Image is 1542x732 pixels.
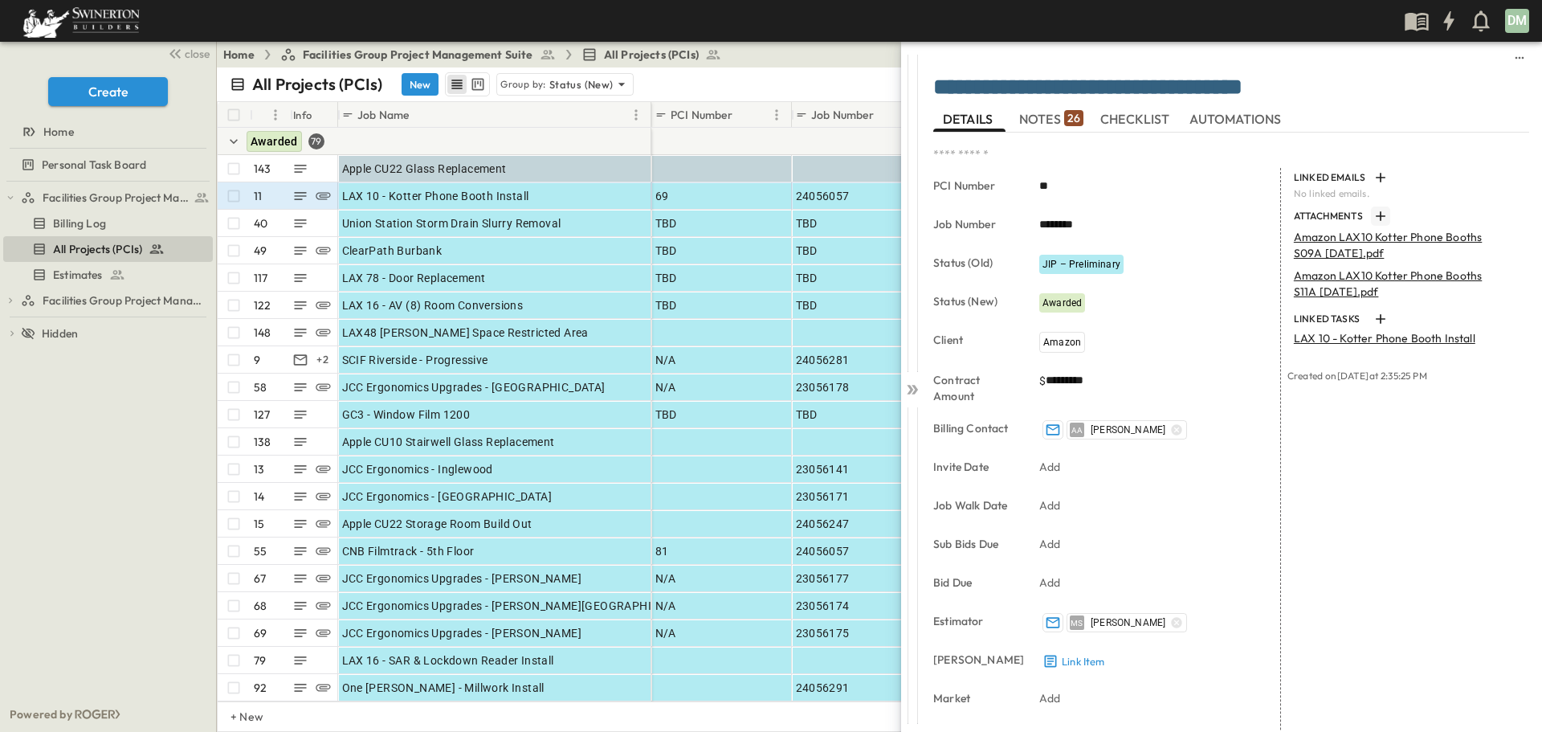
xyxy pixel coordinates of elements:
span: JCC Ergonomics - Inglewood [342,461,493,477]
span: 69 [655,188,669,204]
span: Hidden [42,325,78,341]
span: Awarded [1042,297,1082,309]
span: TBD [655,297,677,313]
span: 24056057 [796,543,850,559]
nav: breadcrumbs [223,47,731,63]
span: ClearPath Burbank [342,243,443,259]
span: Amazon [1043,337,1081,348]
div: Info [290,102,338,128]
span: 24056057 [796,188,850,204]
p: Market [933,690,1017,706]
p: All Projects (PCIs) [252,73,382,96]
p: ATTACHMENTS [1294,210,1368,223]
span: 24056281 [796,352,850,368]
p: PCI Number [933,178,1017,194]
span: LAX 16 - AV (8) Room Conversions [342,297,524,313]
span: TBD [655,407,677,423]
button: row view [447,75,467,94]
span: Home [43,124,74,140]
span: SCIF Riverside - Progressive [342,352,488,368]
span: 24056291 [796,680,850,696]
div: Info [293,92,312,137]
div: test [3,236,213,262]
a: Home [223,47,255,63]
img: 6c363589ada0b36f064d841b69d3a419a338230e66bb0a533688fa5cc3e9e735.png [19,4,143,38]
span: CNB Filmtrack - 5th Floor [342,543,475,559]
p: Job Name [357,107,409,123]
p: Add [1039,690,1061,706]
p: Job Walk Date [933,497,1017,513]
span: 23056178 [796,379,850,395]
span: JCC Ergonomics - [GEOGRAPHIC_DATA] [342,489,553,505]
span: LAX48 [PERSON_NAME] Space Restricted Area [342,325,589,341]
span: TBD [796,215,818,231]
div: test [3,262,213,288]
div: test [3,185,213,211]
p: 138 [254,434,271,450]
p: Add [1039,575,1061,591]
p: 55 [254,543,267,559]
p: Link Item [1062,654,1105,669]
p: Add [1039,536,1061,552]
span: TBD [655,270,677,286]
span: Apple CU10 Stairwell Glass Replacement [342,434,555,450]
span: One [PERSON_NAME] - Millwork Install [342,680,545,696]
div: # [250,102,290,128]
span: N/A [655,352,676,368]
p: 92 [254,680,267,696]
span: TBD [796,407,818,423]
p: 122 [254,297,271,313]
span: All Projects (PCIs) [53,241,142,257]
span: TBD [796,270,818,286]
span: TBD [796,243,818,259]
p: LINKED TASKS [1294,313,1368,325]
span: TBD [655,215,677,231]
button: Menu [767,105,786,125]
span: DETAILS [943,112,996,126]
p: Amazon LAX10 Kotter Phone Booths S09A [DATE].pdf [1294,229,1497,261]
span: GC3 - Window Film 1200 [342,407,471,423]
span: Facilities Group Project Management Suite [43,190,190,206]
p: 9 [254,352,260,368]
p: Estimator [933,613,1017,629]
span: JIP – Preliminary [1042,259,1120,270]
span: Facilities Group Project Management Suite [303,47,533,63]
span: Estimates [53,267,103,283]
span: Billing Log [53,215,106,231]
span: 24056247 [796,516,850,532]
span: JCC Ergonomics Upgrades - [PERSON_NAME][GEOGRAPHIC_DATA] [342,598,696,614]
span: N/A [655,625,676,641]
span: 23056174 [796,598,850,614]
span: LAX 16 - SAR & Lockdown Reader Install [342,652,554,669]
p: 117 [254,270,268,286]
p: 49 [254,243,267,259]
p: Job Number [811,107,874,123]
span: CHECKLIST [1100,112,1173,126]
button: New [402,73,439,96]
span: 81 [655,543,669,559]
p: [PERSON_NAME] [933,652,1017,668]
span: Apple CU22 Glass Replacement [342,161,507,177]
p: 79 [254,652,266,669]
p: Invite Date [933,459,1017,475]
button: Sort [256,106,274,124]
p: Client [933,332,1017,348]
p: 40 [254,215,267,231]
p: LAX 10 - Kotter Phone Booth Install [1294,330,1475,346]
p: Contract Amount [933,372,1017,404]
span: JCC Ergonomics Upgrades - [GEOGRAPHIC_DATA] [342,379,606,395]
button: Menu [266,105,285,125]
span: [PERSON_NAME] [1091,616,1165,629]
p: 15 [254,516,264,532]
div: test [3,288,213,313]
p: 68 [254,598,267,614]
span: LAX 78 - Door Replacement [342,270,486,286]
span: 23056171 [796,489,850,505]
p: Amazon LAX10 Kotter Phone Booths S11A [DATE].pdf [1294,268,1497,300]
div: table view [445,72,490,96]
p: Sub Bids Due [933,536,1017,552]
button: kanban view [467,75,487,94]
span: Apple CU22 Storage Room Build Out [342,516,532,532]
div: test [3,152,213,178]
